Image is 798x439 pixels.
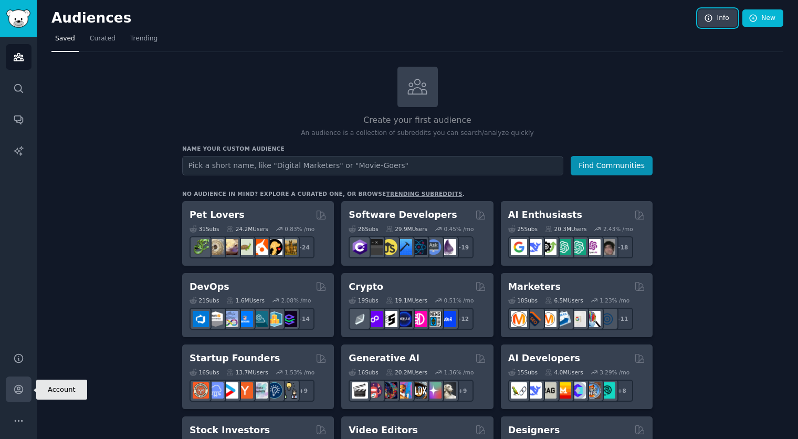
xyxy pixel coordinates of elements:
[508,424,560,437] h2: Designers
[599,382,615,399] img: AIDevelopersSociety
[130,34,157,44] span: Trending
[6,9,30,28] img: GummySearch logo
[251,382,268,399] img: indiehackers
[386,191,462,197] a: trending subreddits
[86,30,119,52] a: Curated
[508,297,538,304] div: 18 Sub s
[396,239,412,255] img: iOSProgramming
[611,236,633,258] div: + 18
[425,382,442,399] img: starryai
[611,308,633,330] div: + 11
[237,311,253,327] img: DevOpsLinks
[281,239,297,255] img: dogbreed
[190,297,219,304] div: 21 Sub s
[207,239,224,255] img: ballpython
[292,236,314,258] div: + 24
[584,239,601,255] img: OpenAIDev
[599,239,615,255] img: ArtificalIntelligence
[352,382,368,399] img: aivideo
[540,311,556,327] img: AskMarketing
[292,308,314,330] div: + 14
[349,369,378,376] div: 16 Sub s
[425,311,442,327] img: CryptoNews
[526,239,542,255] img: DeepSeek
[285,369,314,376] div: 1.53 % /mo
[381,311,397,327] img: ethstaker
[396,311,412,327] img: web3
[222,311,238,327] img: Docker_DevOps
[366,382,383,399] img: dalle2
[190,352,280,365] h2: Startup Founders
[266,382,282,399] img: Entrepreneurship
[190,280,229,294] h2: DevOps
[540,239,556,255] img: AItoolsCatalog
[444,225,474,233] div: 0.45 % /mo
[51,10,698,27] h2: Audiences
[584,382,601,399] img: llmops
[508,225,538,233] div: 25 Sub s
[349,225,378,233] div: 26 Sub s
[281,382,297,399] img: growmybusiness
[511,239,527,255] img: GoogleGeminiAI
[555,239,571,255] img: chatgpt_promptDesign
[386,225,427,233] div: 29.9M Users
[571,156,653,175] button: Find Communities
[584,311,601,327] img: MarketingResearch
[526,382,542,399] img: DeepSeek
[440,382,456,399] img: DreamBooth
[90,34,115,44] span: Curated
[182,145,653,152] h3: Name your custom audience
[349,208,457,222] h2: Software Developers
[545,225,586,233] div: 20.3M Users
[182,129,653,138] p: An audience is a collection of subreddits you can search/analyze quickly
[599,311,615,327] img: OnlineMarketing
[425,239,442,255] img: AskComputerScience
[266,311,282,327] img: aws_cdk
[381,239,397,255] img: learnjavascript
[508,208,582,222] h2: AI Enthusiasts
[285,225,314,233] div: 0.83 % /mo
[555,311,571,327] img: Emailmarketing
[193,311,209,327] img: azuredevops
[51,30,79,52] a: Saved
[570,311,586,327] img: googleads
[381,382,397,399] img: deepdream
[251,239,268,255] img: cockatiel
[444,369,474,376] div: 1.36 % /mo
[193,382,209,399] img: EntrepreneurRideAlong
[451,236,474,258] div: + 19
[570,382,586,399] img: OpenSourceAI
[603,225,633,233] div: 2.43 % /mo
[193,239,209,255] img: herpetology
[396,382,412,399] img: sdforall
[207,311,224,327] img: AWS_Certified_Experts
[237,239,253,255] img: turtle
[570,239,586,255] img: chatgpt_prompts_
[526,311,542,327] img: bigseo
[190,208,245,222] h2: Pet Lovers
[440,239,456,255] img: elixir
[508,280,561,294] h2: Marketers
[508,352,580,365] h2: AI Developers
[600,369,629,376] div: 3.29 % /mo
[451,308,474,330] div: + 12
[386,369,427,376] div: 20.2M Users
[366,239,383,255] img: software
[292,380,314,402] div: + 9
[349,297,378,304] div: 19 Sub s
[281,311,297,327] img: PlatformEngineers
[386,297,427,304] div: 19.1M Users
[237,382,253,399] img: ycombinator
[190,424,270,437] h2: Stock Investors
[352,239,368,255] img: csharp
[226,225,268,233] div: 24.2M Users
[222,239,238,255] img: leopardgeckos
[540,382,556,399] img: Rag
[281,297,311,304] div: 2.08 % /mo
[411,311,427,327] img: defiblockchain
[55,34,75,44] span: Saved
[444,297,474,304] div: 0.51 % /mo
[182,114,653,127] h2: Create your first audience
[698,9,737,27] a: Info
[545,297,583,304] div: 6.5M Users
